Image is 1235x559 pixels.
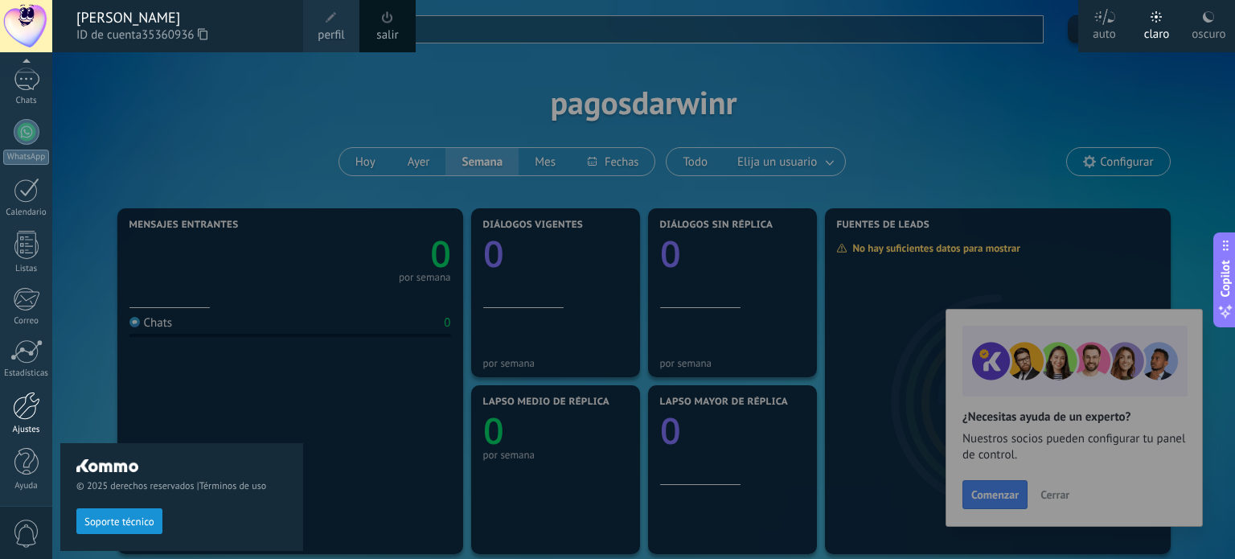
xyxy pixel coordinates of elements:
div: Calendario [3,208,50,218]
div: claro [1144,10,1170,52]
div: Estadísticas [3,368,50,379]
span: 35360936 [142,27,207,44]
span: Copilot [1217,260,1233,297]
div: Ajustes [3,425,50,435]
div: oscuro [1192,10,1225,52]
div: Ayuda [3,481,50,491]
button: Soporte técnico [76,508,162,534]
div: [PERSON_NAME] [76,9,287,27]
a: salir [376,27,398,44]
div: Listas [3,264,50,274]
span: perfil [318,27,344,44]
div: Correo [3,316,50,327]
a: Soporte técnico [76,515,162,527]
div: auto [1093,10,1116,52]
span: © 2025 derechos reservados | [76,480,287,492]
span: Soporte técnico [84,516,154,528]
span: ID de cuenta [76,27,287,44]
a: Términos de uso [199,480,266,492]
div: Chats [3,96,50,106]
div: WhatsApp [3,150,49,165]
